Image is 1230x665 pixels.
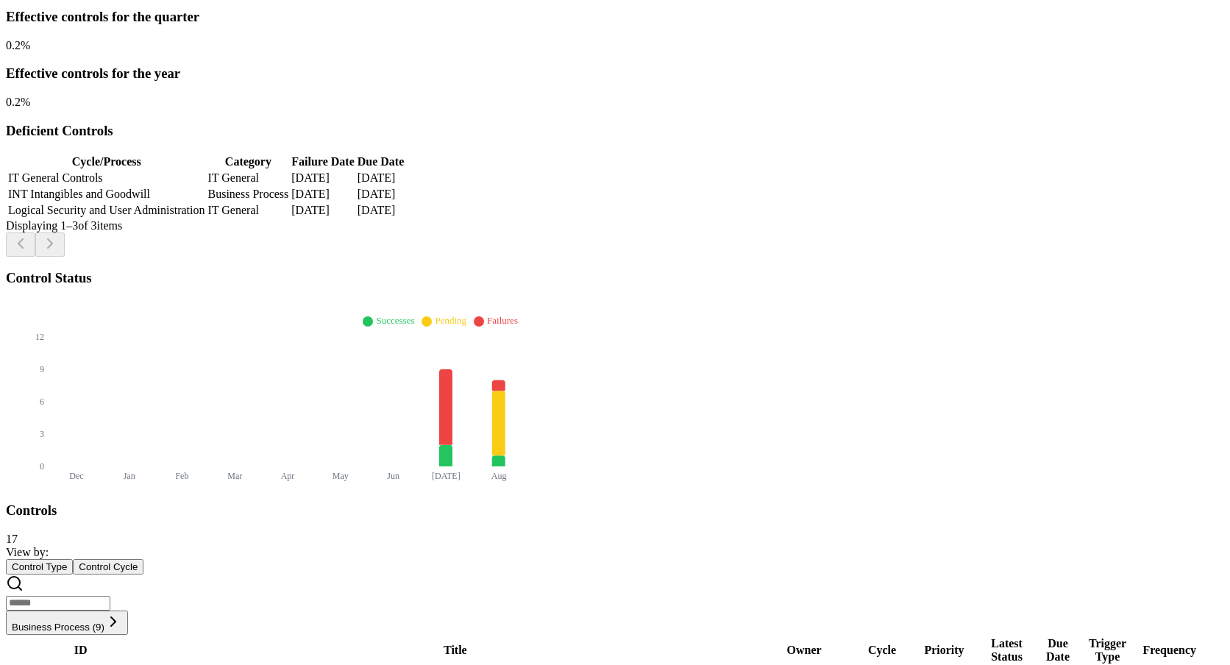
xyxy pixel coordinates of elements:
tspan: Mar [227,471,242,481]
tspan: [DATE] [432,471,461,481]
tspan: Aug [491,471,507,481]
span: View by: [6,546,49,558]
tspan: 9 [40,364,44,374]
span: Displaying 1– 3 of 3 items [6,219,122,232]
th: Failure Date [291,154,355,169]
td: [DATE] [357,171,405,185]
tspan: 12 [35,332,44,342]
td: IT General Controls [7,171,206,185]
tspan: Feb [175,471,188,481]
h3: Effective controls for the year [6,65,1224,82]
th: Category [207,154,290,169]
td: [DATE] [357,187,405,202]
td: INT Intangibles and Goodwill [7,187,206,202]
th: Frequency [1137,636,1202,664]
tspan: 3 [40,429,44,439]
tspan: Dec [69,471,83,481]
button: Control Cycle [73,559,143,575]
td: [DATE] [357,203,405,218]
button: Business Process (9) [6,611,128,635]
th: Latest Status [978,636,1037,664]
h3: Deficient Controls [6,123,1224,139]
h3: Controls [6,502,1224,519]
tspan: 6 [40,396,44,407]
tspan: Apr [281,471,295,481]
th: Cycle [853,636,911,664]
tspan: 0 [40,461,44,472]
h3: Effective controls for the quarter [6,9,1224,25]
th: Cycle/Process [7,154,206,169]
td: IT General [207,171,290,185]
th: Trigger Type [1080,636,1136,664]
td: [DATE] [291,203,355,218]
td: [DATE] [291,171,355,185]
span: 0.2 % [6,96,30,108]
span: Failures [487,315,518,326]
td: IT General [207,203,290,218]
th: Due Date [357,154,405,169]
th: Due Date [1037,636,1078,664]
span: 17 [6,533,18,545]
span: Business Process (9) [12,622,104,633]
th: Title [155,636,755,664]
th: ID [7,636,154,664]
tspan: Jan [124,471,135,481]
span: Successes [376,315,414,326]
span: Pending [435,315,466,326]
th: Owner [757,636,852,664]
td: Business Process [207,187,290,202]
tspan: May [333,471,349,481]
th: Priority [912,636,975,664]
tspan: Jun [387,471,399,481]
h3: Control Status [6,270,1224,286]
button: Control Type [6,559,73,575]
span: 0.2 % [6,39,30,51]
td: [DATE] [291,187,355,202]
td: Logical Security and User Administration [7,203,206,218]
